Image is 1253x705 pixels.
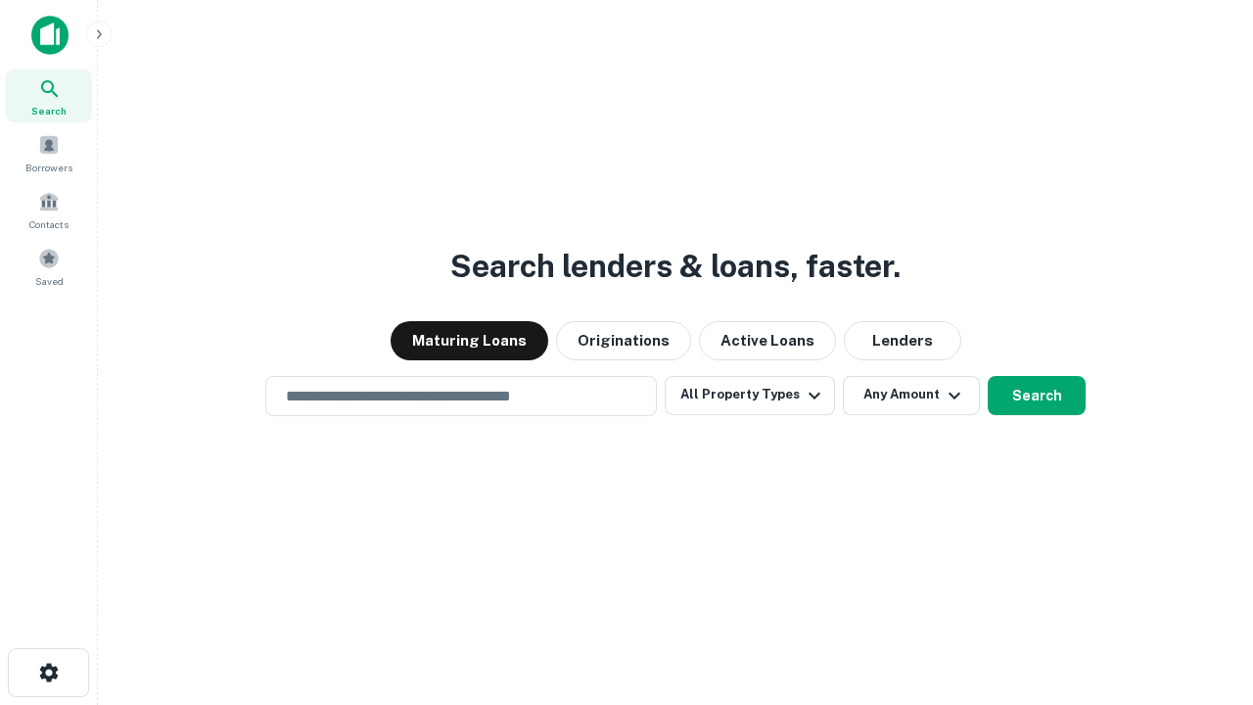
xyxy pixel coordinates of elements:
[31,16,69,55] img: capitalize-icon.png
[844,321,961,360] button: Lenders
[988,376,1086,415] button: Search
[6,183,92,236] a: Contacts
[6,126,92,179] a: Borrowers
[391,321,548,360] button: Maturing Loans
[29,216,69,232] span: Contacts
[843,376,980,415] button: Any Amount
[6,70,92,122] a: Search
[25,160,72,175] span: Borrowers
[556,321,691,360] button: Originations
[6,240,92,293] a: Saved
[665,376,835,415] button: All Property Types
[31,103,67,118] span: Search
[450,243,901,290] h3: Search lenders & loans, faster.
[699,321,836,360] button: Active Loans
[35,273,64,289] span: Saved
[1155,548,1253,642] iframe: Chat Widget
